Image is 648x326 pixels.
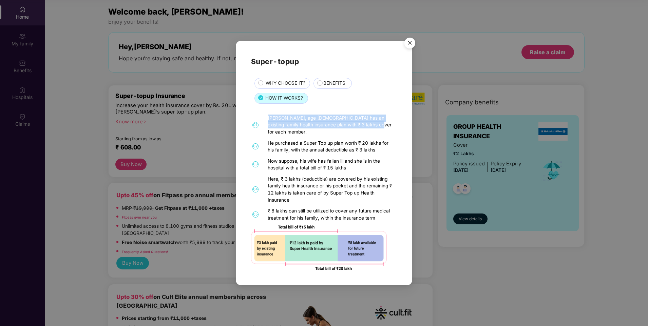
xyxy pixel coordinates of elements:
span: 04 [252,186,259,192]
div: Here, ₹ 3 lakhs (deductible) are covered by his existing family health insurance or his pocket an... [268,176,396,203]
button: Close [400,34,419,53]
span: 01 [252,122,259,128]
span: HOW IT WORKS? [265,95,303,102]
div: Now suppose, his wife has fallen ill and she is in the hospital with a total bill of ₹ 15 lakhs [268,158,396,171]
div: [PERSON_NAME], age [DEMOGRAPHIC_DATA] has an existing family health insurance plan with ₹ 3 lakhs... [268,115,396,136]
span: BENEFITS [323,80,345,87]
span: 03 [252,161,259,167]
span: 05 [252,211,259,218]
img: svg+xml;base64,PHN2ZyB4bWxucz0iaHR0cDovL3d3dy53My5vcmcvMjAwMC9zdmciIHdpZHRoPSI1NiIgaGVpZ2h0PSI1Ni... [400,35,419,54]
div: ₹ 8 lakhs can still be utilized to cover any future medical treatment for his family, within the ... [268,207,396,221]
div: He purchased a Super Top up plan worth ₹ 20 lakhs for his family, with the annual deductible as ₹... [268,140,396,154]
span: 02 [252,143,259,149]
img: 92ad5f425632aafc39dd5e75337fe900.png [251,225,387,270]
span: WHY CHOOSE IT? [266,80,305,87]
h2: Super-topup [251,56,397,67]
